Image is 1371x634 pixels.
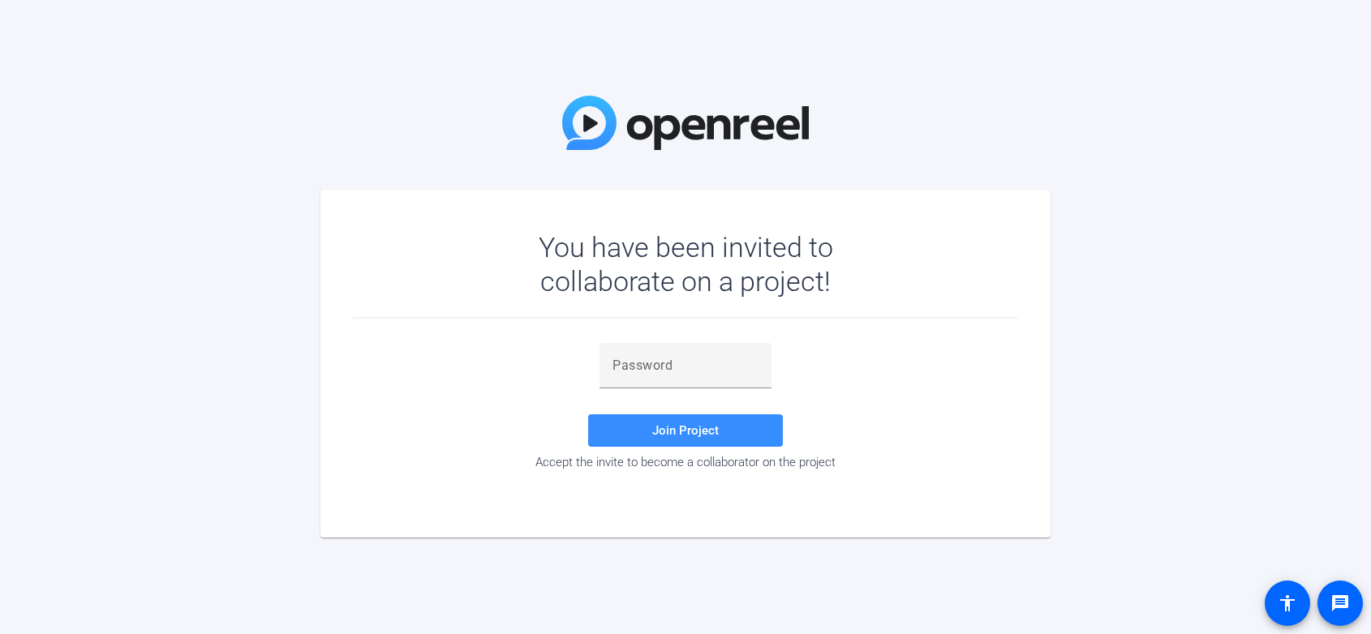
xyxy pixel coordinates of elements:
[1330,593,1350,613] mat-icon: message
[612,356,759,375] input: Password
[492,230,880,298] div: You have been invited to collaborate on a project!
[588,414,783,447] button: Join Project
[353,455,1018,469] div: Accept the invite to become a collaborator on the project
[652,423,719,438] span: Join Project
[1278,593,1297,613] mat-icon: accessibility
[562,96,809,150] img: OpenReel Logo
